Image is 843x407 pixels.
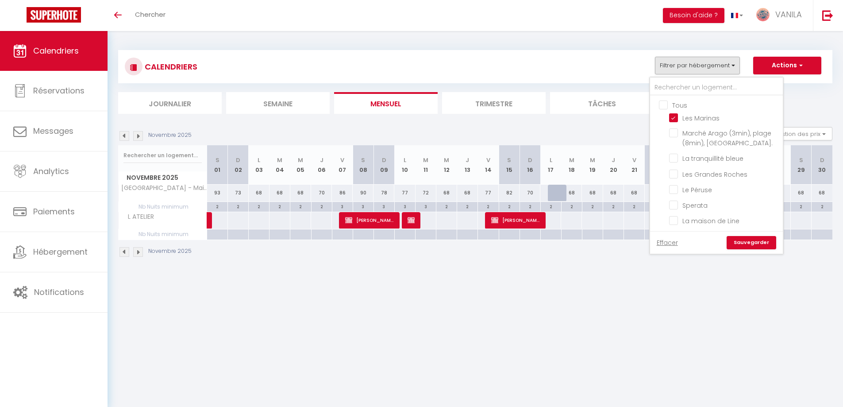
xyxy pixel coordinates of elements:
[345,212,394,229] span: [PERSON_NAME]
[290,202,311,210] div: 2
[603,185,624,201] div: 68
[228,145,249,185] th: 02
[791,202,811,210] div: 2
[436,145,457,185] th: 12
[753,57,821,74] button: Actions
[569,156,574,164] abbr: M
[649,77,784,255] div: Filtrer par hébergement
[33,166,69,177] span: Analytics
[466,156,469,164] abbr: J
[332,202,353,210] div: 3
[249,202,269,210] div: 2
[645,185,666,201] div: 68
[332,145,353,185] th: 07
[216,156,219,164] abbr: S
[353,145,373,185] th: 08
[590,156,595,164] abbr: M
[650,80,783,96] input: Rechercher un logement...
[756,8,770,21] img: ...
[682,129,773,147] span: Marché Arago (3min), plage (8min), [GEOGRAPHIC_DATA].
[491,212,540,229] span: [PERSON_NAME]
[812,185,832,201] div: 68
[258,156,260,164] abbr: L
[382,156,386,164] abbr: D
[148,247,192,256] p: Novembre 2025
[550,92,654,114] li: Tâches
[457,145,478,185] th: 13
[340,156,344,164] abbr: V
[562,202,582,210] div: 2
[550,156,552,164] abbr: L
[353,202,373,210] div: 3
[207,185,228,201] div: 93
[822,10,833,21] img: logout
[298,156,303,164] abbr: M
[228,185,249,201] div: 73
[663,8,724,23] button: Besoin d'aide ?
[624,145,645,185] th: 21
[436,202,457,210] div: 2
[541,202,561,210] div: 2
[353,185,373,201] div: 90
[416,185,436,201] div: 72
[499,185,520,201] div: 82
[207,212,212,229] a: [PERSON_NAME]
[119,171,207,184] span: Novembre 2025
[226,92,330,114] li: Semaine
[499,202,520,210] div: 2
[135,10,166,19] span: Chercher
[33,45,79,56] span: Calendriers
[123,147,202,163] input: Rechercher un logement...
[33,85,85,96] span: Réservations
[142,57,197,77] h3: CALENDRIERS
[394,185,415,201] div: 77
[478,185,499,201] div: 77
[655,57,740,74] button: Filtrer par hébergement
[34,287,84,298] span: Notifications
[120,212,156,222] span: L ATELIER
[207,145,228,185] th: 01
[457,202,477,210] div: 2
[727,236,776,249] a: Sauvegarder
[416,145,436,185] th: 11
[119,229,207,239] span: Nb Nuits minimum
[423,156,428,164] abbr: M
[290,185,311,201] div: 68
[820,156,824,164] abbr: D
[416,202,436,210] div: 3
[277,156,282,164] abbr: M
[249,185,269,201] div: 68
[812,202,832,210] div: 2
[33,125,73,136] span: Messages
[120,185,208,191] span: [GEOGRAPHIC_DATA] - Maison 3 chambres plage à pied
[395,202,415,210] div: 3
[775,9,802,20] span: VANILA
[624,185,645,201] div: 68
[540,145,561,185] th: 17
[249,145,269,185] th: 03
[269,202,290,210] div: 2
[791,145,812,185] th: 29
[520,202,540,210] div: 2
[408,212,415,229] span: [PERSON_NAME]
[582,185,603,201] div: 68
[236,156,240,164] abbr: D
[361,156,365,164] abbr: S
[373,145,394,185] th: 09
[320,156,323,164] abbr: J
[486,156,490,164] abbr: V
[582,202,603,210] div: 2
[27,7,81,23] img: Super Booking
[442,92,546,114] li: Trimestre
[632,156,636,164] abbr: V
[645,202,665,210] div: 2
[373,185,394,201] div: 78
[582,145,603,185] th: 19
[269,145,290,185] th: 04
[436,185,457,201] div: 68
[311,145,332,185] th: 06
[332,185,353,201] div: 86
[624,202,644,210] div: 2
[311,185,332,201] div: 70
[118,92,222,114] li: Journalier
